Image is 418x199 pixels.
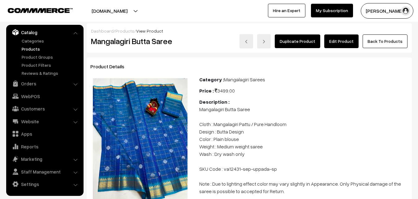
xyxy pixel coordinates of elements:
[311,4,353,17] a: My Subscription
[115,28,134,34] a: Products
[199,106,408,195] p: Mangalagiri Butta Saree Cloth : Mangalagiri Pattu / Pure Handloom Design : Butta Design Color : P...
[199,76,224,83] b: Category :
[8,153,81,165] a: Marketing
[275,34,320,48] a: Duplicate Product
[199,76,408,83] div: Mangalagiri Sarees
[8,27,81,38] a: Catalog
[401,6,410,16] img: user
[8,78,81,89] a: Orders
[8,179,81,190] a: Settings
[8,141,81,152] a: Reports
[363,34,407,48] a: Back To Products
[136,28,163,34] span: View Product
[91,28,407,34] div: / /
[90,63,132,70] span: Product Details
[20,46,81,52] a: Products
[20,70,81,76] a: Reviews & Ratings
[199,87,408,94] div: 3499.00
[20,54,81,60] a: Product Groups
[8,166,81,177] a: Staff Management
[20,62,81,68] a: Product Filters
[20,38,81,44] a: Categories
[199,99,230,105] b: Description :
[324,34,359,48] a: Edit Product
[70,3,149,19] button: [DOMAIN_NAME]
[8,6,62,14] a: COMMMERCE
[8,103,81,114] a: Customers
[268,4,305,17] a: Hire an Expert
[8,8,73,13] img: COMMMERCE
[8,116,81,127] a: Website
[91,36,190,46] h2: Mangalagiri Butta Saree
[262,40,266,43] img: right-arrow.png
[91,28,114,34] a: Dashboard
[8,128,81,139] a: Apps
[361,3,413,19] button: [PERSON_NAME]
[199,88,214,94] b: Price :
[8,91,81,102] a: WebPOS
[244,40,248,43] img: left-arrow.png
